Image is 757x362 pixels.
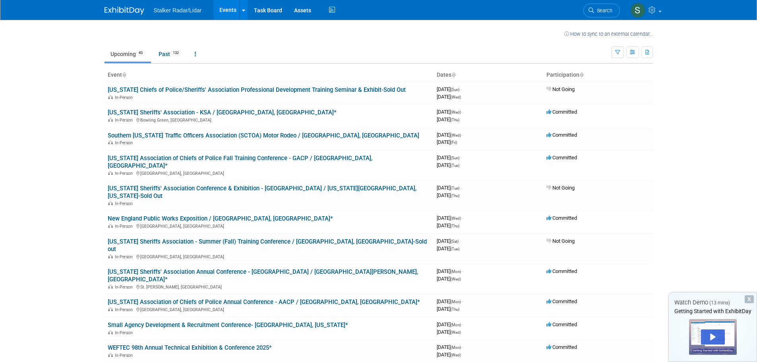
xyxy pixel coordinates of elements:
span: [DATE] [437,116,459,122]
span: In-Person [115,95,135,100]
span: Committed [546,298,577,304]
span: Not Going [546,238,575,244]
a: [US_STATE] Association of Chiefs of Police Annual Conference - AACP / [GEOGRAPHIC_DATA], [GEOGRAP... [108,298,420,306]
span: [DATE] [437,268,463,274]
span: Not Going [546,185,575,191]
span: [DATE] [437,94,461,100]
span: (Mon) [451,345,461,350]
span: In-Person [115,353,135,358]
div: Getting Started with ExhibitDay [669,307,757,315]
img: In-Person Event [108,224,113,228]
span: - [462,344,463,350]
img: ExhibitDay [105,7,144,15]
a: Search [583,4,620,17]
span: [DATE] [437,329,461,335]
span: [DATE] [437,352,461,358]
div: [GEOGRAPHIC_DATA], [GEOGRAPHIC_DATA] [108,306,430,312]
a: WEFTEC 98th Annual Technical Exhibition & Conference 2025* [108,344,272,351]
span: (Sun) [451,87,459,92]
span: Committed [546,344,577,350]
img: In-Person Event [108,307,113,311]
span: (Tue) [451,247,459,251]
span: - [462,215,463,221]
span: Committed [546,155,577,161]
span: - [461,86,462,92]
span: In-Person [115,118,135,123]
div: [GEOGRAPHIC_DATA], [GEOGRAPHIC_DATA] [108,223,430,229]
span: (Thu) [451,307,459,312]
a: Southern [US_STATE] Traffic Officers Association (SCTOA) Motor Rodeo / [GEOGRAPHIC_DATA], [GEOGRA... [108,132,419,139]
span: (Tue) [451,163,459,168]
span: - [462,321,463,327]
span: [DATE] [437,246,459,252]
span: - [462,298,463,304]
span: (Wed) [451,277,461,281]
span: - [462,268,463,274]
div: [GEOGRAPHIC_DATA], [GEOGRAPHIC_DATA] [108,170,430,176]
span: In-Person [115,140,135,145]
span: In-Person [115,254,135,259]
span: [DATE] [437,86,462,92]
th: Event [105,68,434,82]
span: 43 [136,50,145,56]
span: (Wed) [451,216,461,221]
span: [DATE] [437,238,461,244]
img: Stuart Kissner [630,3,645,18]
a: Upcoming43 [105,46,151,62]
a: Sort by Event Name [122,72,126,78]
a: [US_STATE] Sheriffs' Association Conference & Exhibition - [GEOGRAPHIC_DATA] / [US_STATE][GEOGRAP... [108,185,416,199]
span: (Wed) [451,353,461,357]
span: In-Person [115,307,135,312]
img: In-Person Event [108,330,113,334]
img: In-Person Event [108,254,113,258]
img: In-Person Event [108,171,113,175]
span: (Fri) [451,140,457,145]
span: [DATE] [437,155,462,161]
a: Sort by Start Date [451,72,455,78]
span: (Wed) [451,133,461,137]
span: Not Going [546,86,575,92]
span: [DATE] [437,109,463,115]
th: Dates [434,68,543,82]
span: [DATE] [437,306,459,312]
span: [DATE] [437,223,459,228]
span: In-Person [115,285,135,290]
span: In-Person [115,201,135,206]
span: (Thu) [451,194,459,198]
span: [DATE] [437,139,457,145]
div: Watch Demo [669,298,757,307]
div: St. [PERSON_NAME], [GEOGRAPHIC_DATA] [108,283,430,290]
a: [US_STATE] Sheriffs' Association Annual Conference - [GEOGRAPHIC_DATA] / [GEOGRAPHIC_DATA][PERSON... [108,268,418,283]
span: (13 mins) [709,300,730,306]
span: - [462,109,463,115]
span: [DATE] [437,321,463,327]
span: - [461,155,462,161]
span: [DATE] [437,162,459,168]
span: (Mon) [451,300,461,304]
span: [DATE] [437,132,463,138]
span: In-Person [115,171,135,176]
span: Committed [546,321,577,327]
a: [US_STATE] Sheriffs' Association - KSA / [GEOGRAPHIC_DATA], [GEOGRAPHIC_DATA]* [108,109,337,116]
a: Sort by Participation Type [579,72,583,78]
span: (Thu) [451,118,459,122]
span: (Mon) [451,323,461,327]
span: Search [594,8,612,14]
span: - [460,238,461,244]
a: How to sync to an external calendar... [564,31,653,37]
th: Participation [543,68,653,82]
a: [US_STATE] Sheriffs Association - Summer (Fall) Training Conference / [GEOGRAPHIC_DATA], [GEOGRAP... [108,238,427,253]
span: (Wed) [451,110,461,114]
a: Small Agency Development & Recruitment Conference- [GEOGRAPHIC_DATA], [US_STATE]* [108,321,348,329]
span: 132 [170,50,181,56]
div: [GEOGRAPHIC_DATA], [GEOGRAPHIC_DATA] [108,253,430,259]
span: Committed [546,215,577,221]
img: In-Person Event [108,140,113,144]
span: Stalker Radar/Lidar [154,7,202,14]
span: (Tue) [451,186,459,190]
img: In-Person Event [108,353,113,357]
span: (Thu) [451,224,459,228]
span: [DATE] [437,185,462,191]
div: Bowling Green, [GEOGRAPHIC_DATA] [108,116,430,123]
span: [DATE] [437,344,463,350]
